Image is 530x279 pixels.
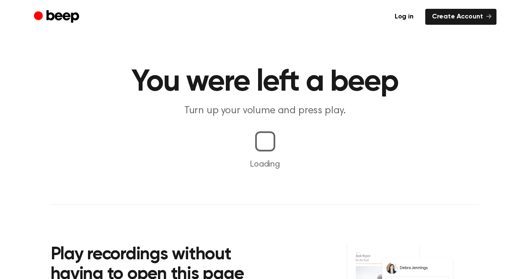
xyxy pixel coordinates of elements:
[10,158,520,171] p: Loading
[104,104,426,118] p: Turn up your volume and press play.
[34,9,81,25] a: Beep
[388,9,420,25] a: Log in
[425,9,496,25] a: Create Account
[51,67,480,97] h1: You were left a beep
